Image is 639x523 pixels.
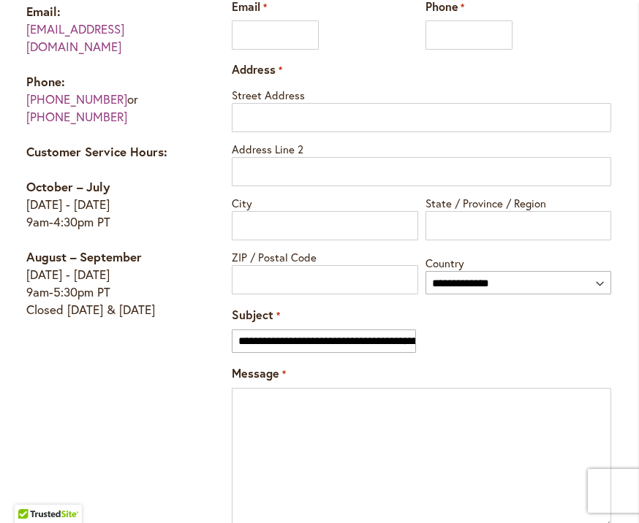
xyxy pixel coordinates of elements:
strong: Phone: [26,73,65,90]
label: City [232,192,417,211]
label: Address Line 2 [232,138,611,157]
label: Street Address [232,84,611,103]
label: Country [426,252,611,271]
legend: Address [232,61,281,78]
label: State / Province / Region [426,192,611,211]
label: ZIP / Postal Code [232,246,417,265]
label: Subject [232,307,279,324]
strong: October – July [26,178,110,195]
label: Message [232,365,285,382]
strong: Email: [26,3,61,20]
a: [EMAIL_ADDRESS][DOMAIN_NAME] [26,20,124,55]
a: [PHONE_NUMBER] [26,108,127,125]
strong: August – September [26,248,142,265]
a: [PHONE_NUMBER] [26,91,127,107]
p: [DATE] - [DATE] 9am-5:30pm PT Closed [DATE] & [DATE] [26,248,175,318]
strong: Customer Service Hours: [26,143,167,160]
p: or [26,73,175,126]
p: [DATE] - [DATE] 9am-4:30pm PT [26,178,175,231]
